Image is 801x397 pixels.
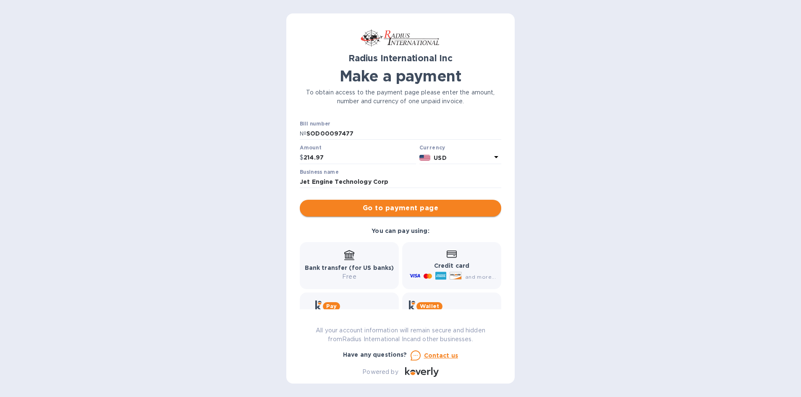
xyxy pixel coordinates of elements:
[348,53,453,63] b: Radius International Inc
[300,129,306,138] p: №
[306,128,501,140] input: Enter bill number
[300,146,321,151] label: Amount
[300,67,501,85] h1: Make a payment
[300,88,501,106] p: To obtain access to the payment page please enter the amount, number and currency of one unpaid i...
[362,368,398,376] p: Powered by
[343,351,407,358] b: Have any questions?
[434,262,469,269] b: Credit card
[305,264,394,271] b: Bank transfer (for US banks)
[424,352,458,359] u: Contact us
[434,154,446,161] b: USD
[304,151,416,164] input: 0.00
[419,144,445,151] b: Currency
[300,176,501,188] input: Enter business name
[420,303,439,309] b: Wallet
[300,153,304,162] p: $
[300,170,338,175] label: Business name
[465,274,496,280] span: and more...
[300,121,330,126] label: Bill number
[305,272,394,281] p: Free
[300,200,501,217] button: Go to payment page
[300,326,501,344] p: All your account information will remain secure and hidden from Radius International Inc and othe...
[326,303,337,309] b: Pay
[419,155,431,161] img: USD
[306,203,495,213] span: Go to payment page
[372,227,429,234] b: You can pay using:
